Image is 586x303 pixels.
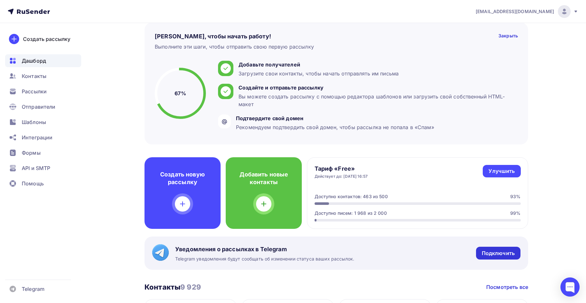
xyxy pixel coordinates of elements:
span: Рассылки [22,88,47,95]
div: Рекомендуем подтвердить свой домен, чтобы рассылка не попала в «Спам» [236,123,434,131]
h4: Создать новую рассылку [155,171,210,186]
div: Выполните эти шаги, чтобы отправить свою первую рассылку [155,43,314,50]
div: Загрузите свои контакты, чтобы начать отправлять им письма [238,70,399,77]
h5: 67% [175,89,186,97]
h3: Контакты [145,283,201,291]
h4: [PERSON_NAME], чтобы начать работу! [155,33,271,40]
div: Вы можете создать рассылку с помощью редактора шаблонов или загрузить свой собственный HTML-макет [238,93,515,108]
div: Действует до: [DATE] 16:57 [315,174,368,179]
div: Улучшить [488,167,515,175]
span: [EMAIL_ADDRESS][DOMAIN_NAME] [476,8,554,15]
a: Отправители [5,100,81,113]
span: Формы [22,149,41,157]
div: Подключить [482,250,515,257]
span: 9 929 [180,283,201,291]
div: Создайте и отправьте рассылку [238,84,515,91]
h4: Добавить новые контакты [236,171,292,186]
div: Закрыть [498,33,518,40]
a: Формы [5,146,81,159]
a: Рассылки [5,85,81,98]
a: [EMAIL_ADDRESS][DOMAIN_NAME] [476,5,578,18]
span: Уведомления о рассылках в Telegram [175,245,354,253]
div: Доступно контактов: 463 из 500 [315,193,388,200]
a: Посмотреть все [486,283,528,291]
a: Контакты [5,70,81,82]
div: Добавьте получателей [238,61,399,68]
div: 99% [510,210,520,216]
div: Доступно писем: 1 968 из 2 000 [315,210,387,216]
a: Дашборд [5,54,81,67]
a: Шаблоны [5,116,81,128]
span: Telegram [22,285,44,293]
div: 93% [510,193,520,200]
span: Отправители [22,103,56,111]
div: Создать рассылку [23,35,70,43]
h4: Тариф «Free» [315,165,368,173]
span: Контакты [22,72,46,80]
span: Помощь [22,180,44,187]
div: Подтвердите свой домен [236,114,434,122]
span: Telegram уведомления будут сообщать об изменении статуса ваших рассылок. [175,256,354,262]
span: Шаблоны [22,118,46,126]
span: Интеграции [22,134,52,141]
span: API и SMTP [22,164,50,172]
span: Дашборд [22,57,46,65]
